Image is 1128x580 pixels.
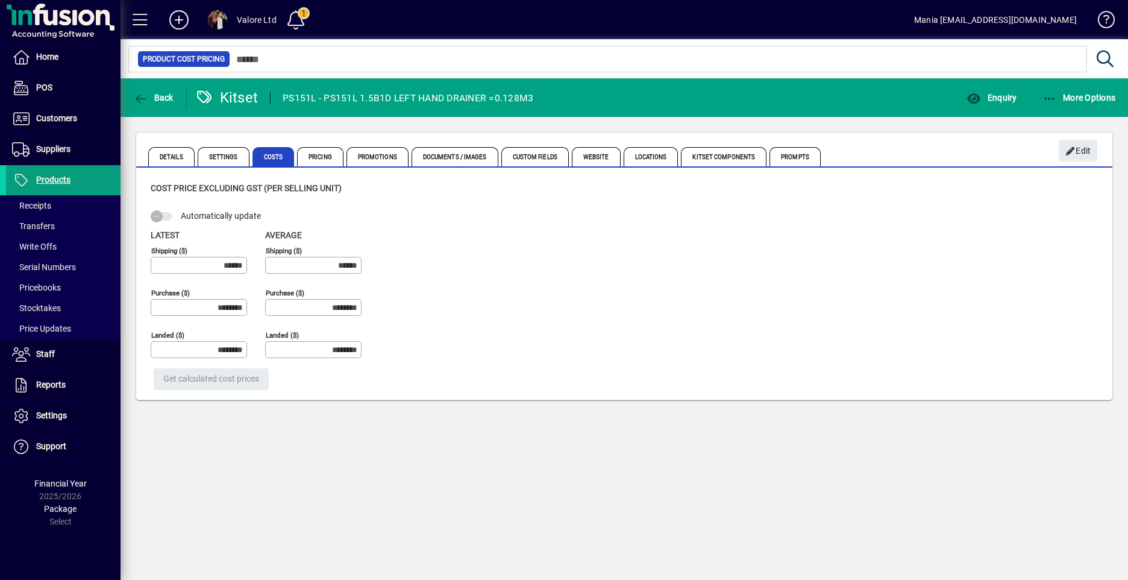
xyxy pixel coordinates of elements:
[237,10,277,30] div: Valore Ltd
[914,10,1077,30] div: Mania [EMAIL_ADDRESS][DOMAIN_NAME]
[6,318,121,339] a: Price Updates
[6,401,121,431] a: Settings
[181,211,261,221] span: Automatically update
[151,230,180,240] span: Latest
[6,104,121,134] a: Customers
[133,93,174,102] span: Back
[6,298,121,318] a: Stocktakes
[265,230,302,240] span: Average
[44,504,77,514] span: Package
[121,87,187,109] app-page-header-button: Back
[6,432,121,462] a: Support
[963,87,1020,109] button: Enquiry
[36,113,77,123] span: Customers
[12,201,51,210] span: Receipts
[6,277,121,298] a: Pricebooks
[6,370,121,400] a: Reports
[12,221,55,231] span: Transfers
[12,242,57,251] span: Write Offs
[196,88,258,107] div: Kitset
[12,283,61,292] span: Pricebooks
[297,147,343,166] span: Pricing
[346,147,409,166] span: Promotions
[252,147,295,166] span: Costs
[769,147,821,166] span: Prompts
[198,147,249,166] span: Settings
[36,83,52,92] span: POS
[154,368,269,390] button: Get calculated cost prices
[6,42,121,72] a: Home
[12,303,61,313] span: Stocktakes
[160,9,198,31] button: Add
[12,324,71,333] span: Price Updates
[1059,140,1097,162] button: Edit
[266,330,299,339] mat-label: Landed ($)
[130,87,177,109] button: Back
[283,89,533,108] div: PS151L - PS151L 1.5B1D LEFT HAND DRAINER =0.128M3
[266,246,302,254] mat-label: Shipping ($)
[36,144,70,154] span: Suppliers
[1065,141,1091,161] span: Edit
[6,216,121,236] a: Transfers
[151,288,190,297] mat-label: Purchase ($)
[34,479,87,488] span: Financial Year
[6,195,121,216] a: Receipts
[151,246,187,254] mat-label: Shipping ($)
[6,134,121,165] a: Suppliers
[501,147,569,166] span: Custom Fields
[412,147,498,166] span: Documents / Images
[681,147,766,166] span: Kitset Components
[151,330,184,339] mat-label: Landed ($)
[6,257,121,277] a: Serial Numbers
[151,183,342,193] span: Cost price excluding GST (per selling unit)
[1039,87,1119,109] button: More Options
[6,339,121,370] a: Staff
[198,9,237,31] button: Profile
[624,147,678,166] span: Locations
[1042,93,1116,102] span: More Options
[148,147,195,166] span: Details
[36,380,66,389] span: Reports
[36,411,67,420] span: Settings
[36,52,58,61] span: Home
[266,288,304,297] mat-label: Purchase ($)
[36,175,70,184] span: Products
[143,53,225,65] span: Product Cost Pricing
[967,93,1017,102] span: Enquiry
[12,262,76,272] span: Serial Numbers
[6,73,121,103] a: POS
[1089,2,1113,42] a: Knowledge Base
[163,369,259,389] span: Get calculated cost prices
[6,236,121,257] a: Write Offs
[572,147,621,166] span: Website
[36,441,66,451] span: Support
[36,349,55,359] span: Staff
